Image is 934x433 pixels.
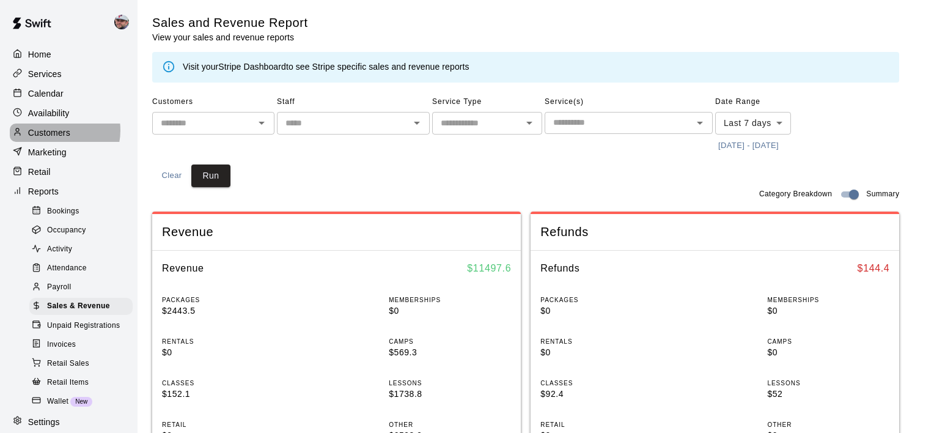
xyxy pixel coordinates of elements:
span: Occupancy [47,224,86,237]
p: $0 [767,305,889,317]
p: RENTALS [540,337,663,346]
a: Settings [10,413,128,431]
a: Reports [10,182,128,201]
p: CLASSES [162,379,284,388]
div: Bookings [29,203,133,220]
span: Retail Sales [47,358,89,370]
div: Availability [10,104,128,122]
img: Alec Silverman [114,15,129,29]
h6: $ 144.4 [858,261,890,276]
p: $0 [540,305,663,317]
p: $152.1 [162,388,284,401]
span: Retail Items [47,377,89,389]
span: Revenue [162,224,511,240]
a: Invoices [29,335,138,354]
a: Payroll [29,278,138,297]
p: Marketing [28,146,67,158]
div: WalletNew [29,393,133,410]
a: Activity [29,240,138,259]
a: Retail Items [29,373,138,392]
p: $0 [767,346,889,359]
span: Wallet [47,396,68,408]
div: Attendance [29,260,133,277]
p: CLASSES [540,379,663,388]
p: $569.3 [389,346,511,359]
h6: $ 11497.6 [467,261,511,276]
div: Unpaid Registrations [29,317,133,335]
p: $0 [162,346,284,359]
p: $0 [389,305,511,317]
div: Retail Sales [29,355,133,372]
button: Open [691,114,708,131]
p: Services [28,68,62,80]
span: Service Type [432,92,542,112]
div: Last 7 days [715,112,791,135]
div: Occupancy [29,222,133,239]
a: Unpaid Registrations [29,316,138,335]
div: Retail Items [29,374,133,391]
button: Open [253,114,270,131]
p: $0 [540,346,663,359]
span: Activity [47,243,72,256]
p: RETAIL [540,420,663,429]
p: $52 [767,388,889,401]
p: MEMBERSHIPS [767,295,889,305]
a: Customers [10,124,128,142]
span: Sales & Revenue [47,300,110,313]
div: Invoices [29,336,133,353]
span: Attendance [47,262,87,275]
a: Marketing [10,143,128,161]
p: $92.4 [540,388,663,401]
a: Home [10,45,128,64]
h5: Sales and Revenue Report [152,15,308,31]
button: Clear [152,165,191,187]
div: Alec Silverman [112,10,138,34]
span: Bookings [47,205,79,218]
p: Customers [28,127,70,139]
button: Open [521,114,538,131]
a: Calendar [10,84,128,103]
span: Staff [277,92,430,112]
span: Unpaid Registrations [47,320,120,332]
p: RENTALS [162,337,284,346]
a: Attendance [29,259,138,278]
a: Retail Sales [29,354,138,373]
button: Run [191,165,230,187]
span: Category Breakdown [759,188,832,201]
p: CAMPS [767,337,889,346]
span: Customers [152,92,274,112]
a: Bookings [29,202,138,221]
div: Payroll [29,279,133,296]
p: View your sales and revenue reports [152,31,308,43]
span: Summary [866,188,899,201]
div: Sales & Revenue [29,298,133,315]
span: Refunds [540,224,889,240]
span: Date Range [715,92,822,112]
p: Retail [28,166,51,178]
div: Visit your to see Stripe specific sales and revenue reports [183,61,469,74]
h6: Revenue [162,261,204,276]
span: Invoices [47,339,76,351]
p: Availability [28,107,70,119]
p: LESSONS [389,379,511,388]
a: Retail [10,163,128,181]
a: Stripe Dashboard [218,62,286,72]
p: $1738.8 [389,388,511,401]
a: Services [10,65,128,83]
p: Calendar [28,87,64,100]
button: [DATE] - [DATE] [715,136,782,155]
a: WalletNew [29,392,138,411]
p: MEMBERSHIPS [389,295,511,305]
div: Activity [29,241,133,258]
p: CAMPS [389,337,511,346]
p: PACKAGES [162,295,284,305]
a: Occupancy [29,221,138,240]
